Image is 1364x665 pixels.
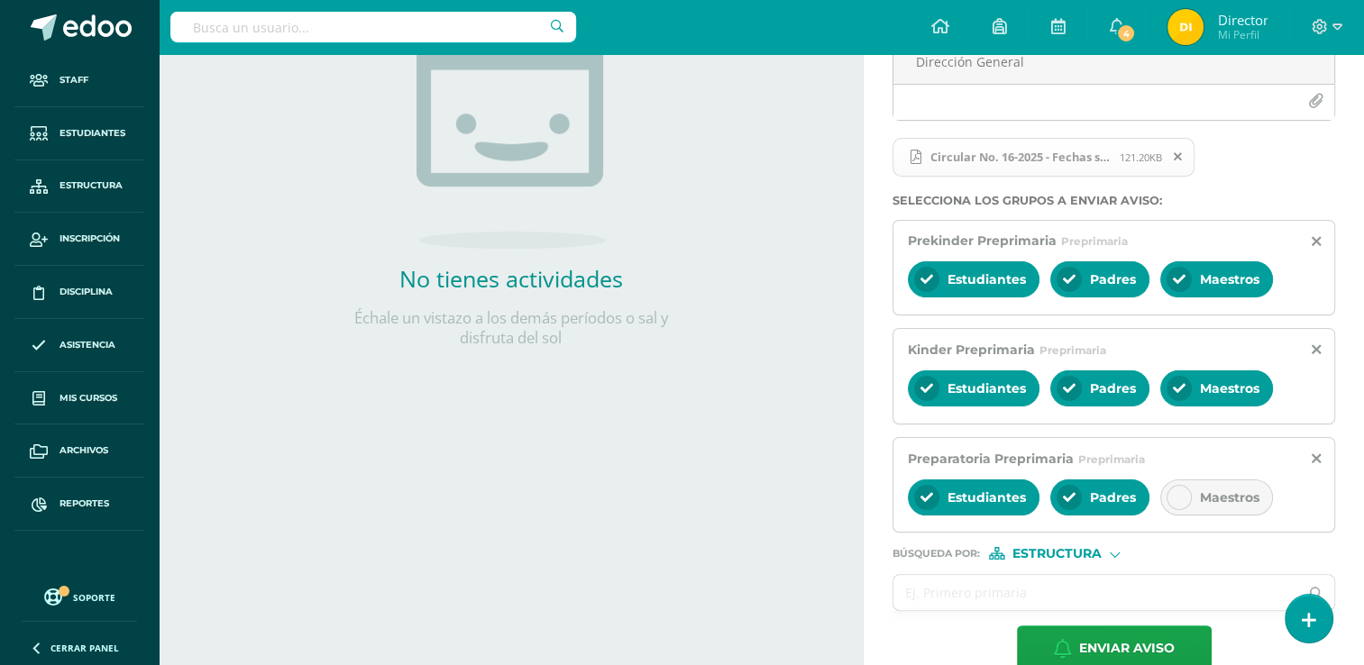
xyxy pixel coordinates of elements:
[14,213,144,266] a: Inscripción
[893,549,980,559] span: Búsqueda por :
[947,489,1026,506] span: Estudiantes
[14,478,144,531] a: Reportes
[908,342,1035,358] span: Kinder Preprimaria
[14,107,144,160] a: Estudiantes
[1061,234,1128,248] span: Preprimaria
[60,338,115,352] span: Asistencia
[14,266,144,319] a: Disciplina
[1090,489,1136,506] span: Padres
[893,575,1298,610] input: Ej. Primero primaria
[60,126,125,141] span: Estudiantes
[1167,9,1204,45] img: 608136e48c3c14518f2ea00dfaf80bc2.png
[14,54,144,107] a: Staff
[1200,271,1259,287] span: Maestros
[73,591,115,604] span: Soporte
[1200,380,1259,396] span: Maestros
[1078,452,1145,466] span: Preprimaria
[1039,343,1106,357] span: Preprimaria
[1116,23,1136,43] span: 4
[1200,489,1259,506] span: Maestros
[921,150,1120,164] span: Circular No. 16-2025 - Fechas septiembre.pdf
[331,263,691,294] h2: No tienes actividades
[893,138,1195,178] span: Circular No. 16-2025 - Fechas septiembre.pdf
[893,194,1335,207] label: Selecciona los grupos a enviar aviso :
[1163,147,1194,167] span: Remover archivo
[908,232,1057,249] span: Prekinder Preprimaria
[1217,11,1268,29] span: Director
[60,443,108,458] span: Archivos
[60,232,120,246] span: Inscripción
[1120,150,1162,164] span: 121.20KB
[908,451,1074,467] span: Preparatoria Preprimaria
[170,12,576,42] input: Busca un usuario...
[14,424,144,478] a: Archivos
[1090,271,1136,287] span: Padres
[60,73,88,87] span: Staff
[50,642,119,654] span: Cerrar panel
[60,391,117,405] span: Mis cursos
[60,496,109,511] span: Reportes
[22,584,137,608] a: Soporte
[1012,549,1102,559] span: Estructura
[947,271,1026,287] span: Estudiantes
[331,308,691,348] p: Échale un vistazo a los demás períodos o sal y disfruta del sol
[1217,27,1268,42] span: Mi Perfil
[1090,380,1136,396] span: Padres
[14,319,144,372] a: Asistencia
[60,285,113,299] span: Disciplina
[989,547,1124,560] div: [object Object]
[14,372,144,425] a: Mis cursos
[14,160,144,214] a: Estructura
[947,380,1026,396] span: Estudiantes
[60,178,123,193] span: Estructura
